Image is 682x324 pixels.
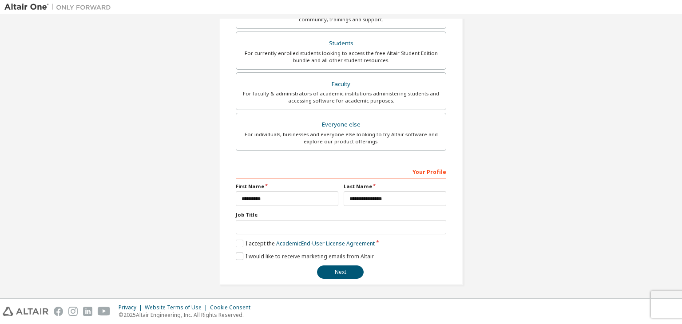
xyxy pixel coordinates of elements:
label: First Name [236,183,338,190]
div: Privacy [119,304,145,311]
div: For faculty & administrators of academic institutions administering students and accessing softwa... [242,90,440,104]
div: Everyone else [242,119,440,131]
img: Altair One [4,3,115,12]
button: Next [317,265,364,279]
label: I accept the [236,240,375,247]
div: Students [242,37,440,50]
a: Academic End-User License Agreement [276,240,375,247]
div: Faculty [242,78,440,91]
img: facebook.svg [54,307,63,316]
label: Last Name [344,183,446,190]
img: altair_logo.svg [3,307,48,316]
div: For individuals, businesses and everyone else looking to try Altair software and explore our prod... [242,131,440,145]
div: Cookie Consent [210,304,256,311]
div: Your Profile [236,164,446,178]
img: instagram.svg [68,307,78,316]
p: © 2025 Altair Engineering, Inc. All Rights Reserved. [119,311,256,319]
img: youtube.svg [98,307,111,316]
label: Job Title [236,211,446,218]
div: For currently enrolled students looking to access the free Altair Student Edition bundle and all ... [242,50,440,64]
img: linkedin.svg [83,307,92,316]
div: Website Terms of Use [145,304,210,311]
label: I would like to receive marketing emails from Altair [236,253,374,260]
